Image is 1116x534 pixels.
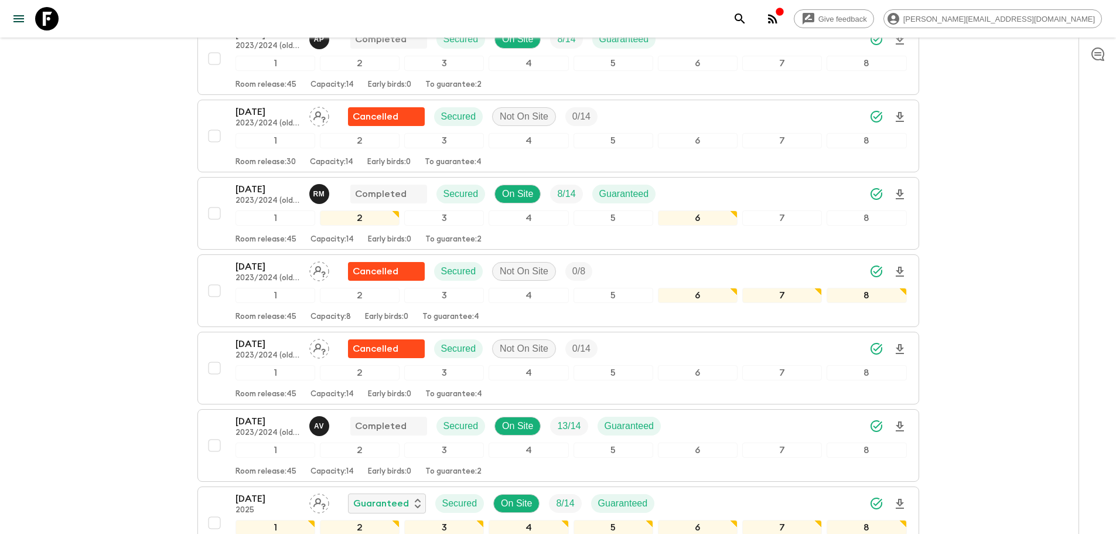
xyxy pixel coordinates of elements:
p: To guarantee: 2 [425,80,482,90]
div: 5 [574,365,653,380]
div: 6 [658,133,738,148]
div: Secured [436,185,486,203]
p: Guaranteed [598,496,648,511]
svg: Synced Successfully [869,342,883,356]
p: Secured [443,187,479,201]
p: Room release: 45 [236,467,296,477]
svg: Download Onboarding [893,188,907,202]
div: Trip Fill [565,262,592,281]
svg: Synced Successfully [869,110,883,124]
div: Secured [436,417,486,436]
p: To guarantee: 2 [425,467,482,477]
button: [DATE]2023/2024 (old v2)Amanda Prieto BermudezCompletedSecuredOn SiteTrip FillGuaranteed12345678R... [197,22,919,95]
p: Secured [443,32,479,46]
div: Trip Fill [565,107,598,126]
div: 1 [236,210,315,226]
p: Completed [355,419,407,433]
div: 6 [658,288,738,303]
button: search adventures [728,7,752,30]
div: 3 [404,210,484,226]
div: 7 [742,288,822,303]
p: 0 / 14 [572,110,591,124]
p: 2025 [236,506,300,515]
svg: Synced Successfully [869,264,883,278]
div: 3 [404,443,484,458]
div: 2 [320,56,400,71]
p: Cancelled [353,264,398,278]
p: Early birds: 0 [368,80,411,90]
div: 7 [742,133,822,148]
div: 7 [742,56,822,71]
div: 2 [320,133,400,148]
div: 7 [742,365,822,380]
p: [DATE] [236,337,300,351]
p: Secured [443,419,479,433]
p: Room release: 45 [236,312,296,322]
span: Assign pack leader [309,265,329,274]
span: Assign pack leader [309,342,329,352]
p: 2023/2024 (old v2) [236,428,300,438]
div: 5 [574,443,653,458]
div: 3 [404,365,484,380]
svg: Synced Successfully [869,187,883,201]
p: Not On Site [500,110,548,124]
p: 8 / 14 [557,32,575,46]
p: 8 / 14 [556,496,574,511]
p: 2023/2024 (old v2) [236,42,300,51]
div: 2 [320,365,400,380]
button: [DATE]2023/2024 (old v2)Assign pack leaderFlash Pack cancellationSecuredNot On SiteTrip Fill12345... [197,332,919,404]
div: 8 [827,56,906,71]
p: Secured [441,342,476,356]
p: Cancelled [353,342,398,356]
div: 2 [320,288,400,303]
p: Cancelled [353,110,398,124]
span: Reniel Monzon Jimenez [309,188,332,197]
div: 1 [236,365,315,380]
div: 3 [404,56,484,71]
p: Guaranteed [599,32,649,46]
div: 4 [489,288,568,303]
p: Not On Site [500,342,548,356]
div: 2 [320,210,400,226]
p: Capacity: 14 [310,390,354,399]
button: [DATE]2023/2024 (old v2)Arley VaronaCompletedSecuredOn SiteTrip FillGuaranteed12345678Room releas... [197,409,919,482]
p: On Site [502,187,533,201]
div: [PERSON_NAME][EMAIL_ADDRESS][DOMAIN_NAME] [883,9,1102,28]
p: Early birds: 0 [368,467,411,477]
div: Trip Fill [549,494,581,513]
div: On Site [494,417,541,436]
div: Flash Pack cancellation [348,339,425,358]
div: 5 [574,210,653,226]
div: 5 [574,56,653,71]
div: On Site [493,494,540,513]
p: Early birds: 0 [368,390,411,399]
svg: Synced Successfully [869,496,883,511]
p: Room release: 45 [236,390,296,399]
p: Completed [355,187,407,201]
p: 2023/2024 (old v2) [236,119,300,128]
p: [DATE] [236,182,300,196]
div: Not On Site [492,262,556,281]
div: 4 [489,56,568,71]
p: 2023/2024 (old v2) [236,351,300,360]
div: Flash Pack cancellation [348,107,425,126]
div: Secured [434,339,483,358]
div: On Site [494,30,541,49]
div: 3 [404,133,484,148]
p: Early birds: 0 [368,235,411,244]
p: 0 / 14 [572,342,591,356]
span: Amanda Prieto Bermudez [309,33,332,42]
div: 1 [236,133,315,148]
p: To guarantee: 2 [425,235,482,244]
svg: Download Onboarding [893,342,907,356]
p: On Site [501,496,532,511]
p: 8 / 14 [557,187,575,201]
span: Arley Varona [309,420,332,429]
div: 4 [489,365,568,380]
div: Secured [436,30,486,49]
div: 8 [827,133,906,148]
p: Completed [355,32,407,46]
p: [DATE] [236,260,300,274]
div: 5 [574,288,653,303]
svg: Synced Successfully [869,32,883,46]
